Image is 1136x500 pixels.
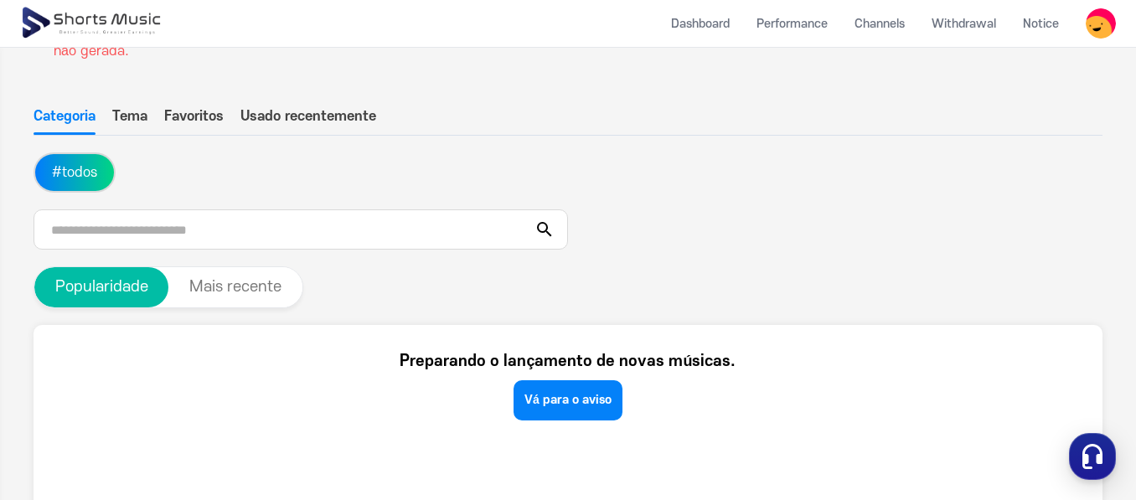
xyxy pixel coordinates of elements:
[168,267,302,307] button: Mais recente
[52,165,62,180] font: #
[34,109,96,124] font: Categoria
[34,267,168,307] button: Popularidade
[62,165,97,180] font: todos
[1009,2,1072,46] a: Notice
[216,361,322,403] a: Settings
[189,278,281,296] font: Mais recente
[248,386,289,399] span: Settings
[240,106,376,135] button: Usado recentemente
[524,393,612,407] font: Vá para o aviso
[918,2,1009,46] a: Withdrawal
[139,387,188,400] span: Messages
[55,278,148,296] font: Popularidade
[1086,8,1116,39] img: 사용자 이미지
[240,109,376,124] font: Usado recentemente
[112,109,147,124] font: Tema
[35,154,114,191] button: #todos
[841,2,918,46] a: Channels
[164,106,224,135] button: Favoritos
[111,361,216,403] a: Messages
[743,2,841,46] a: Performance
[5,361,111,403] a: Home
[34,106,96,135] button: Categoria
[43,386,72,399] span: Home
[400,353,736,370] font: Preparando o lançamento de novas músicas.
[164,109,224,124] font: Favoritos
[112,106,147,135] button: Tema
[514,380,622,420] a: Vá para o aviso
[658,2,743,46] a: Dashboard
